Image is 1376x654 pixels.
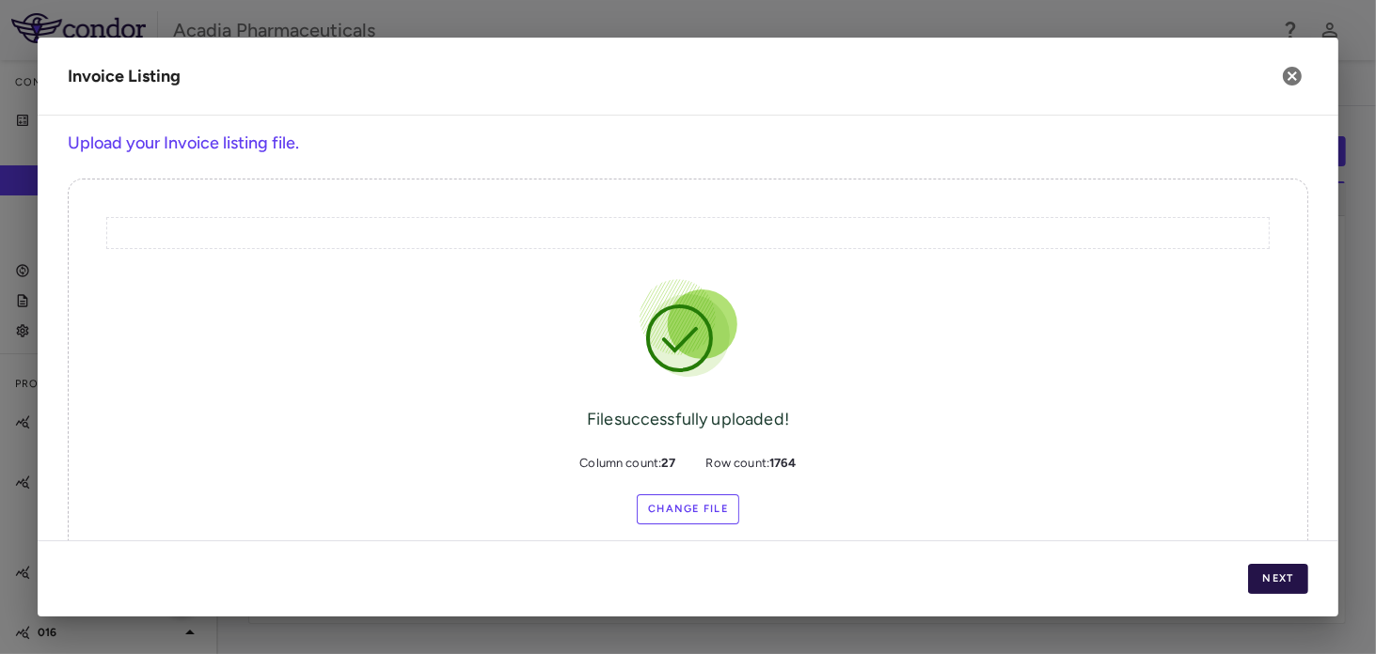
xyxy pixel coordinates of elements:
[68,64,181,89] div: Invoice Listing
[632,272,745,384] img: Success
[637,494,739,524] label: Change File
[769,456,797,470] b: 1764
[579,455,675,472] span: Column count:
[706,455,797,472] span: Row count:
[68,131,1308,156] h6: Upload your Invoice listing file.
[587,407,789,432] div: File successfully uploaded!
[1248,564,1308,594] button: Next
[661,456,675,470] b: 27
